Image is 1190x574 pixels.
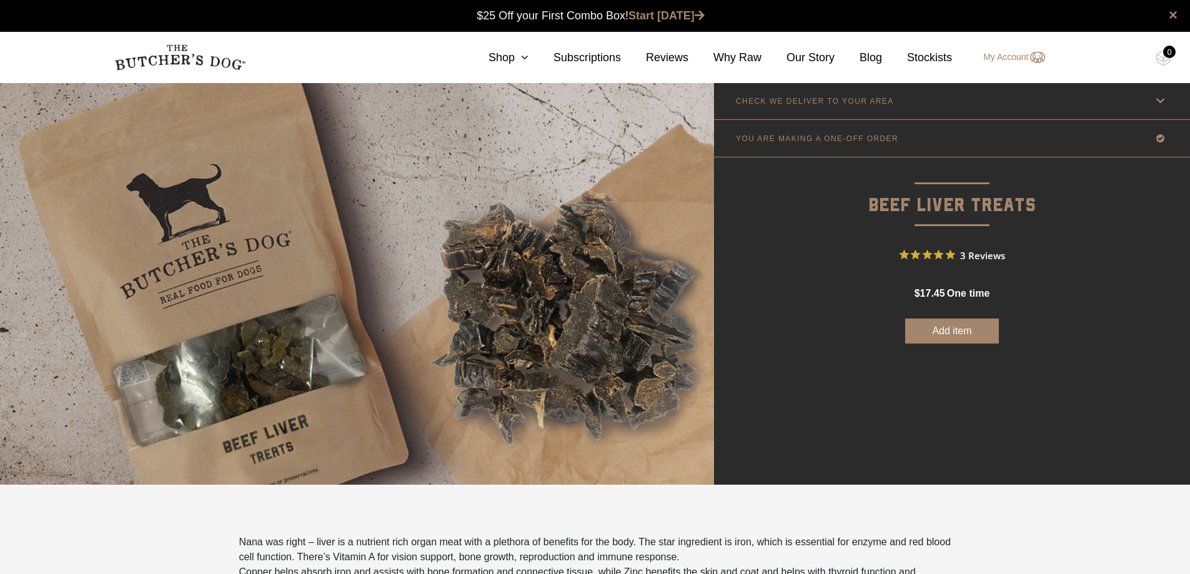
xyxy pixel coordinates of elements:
div: 0 [1163,46,1176,58]
a: Stockists [882,49,952,66]
a: YOU ARE MAKING A ONE-OFF ORDER [714,120,1190,157]
span: Nana was right – liver is a nutrient rich organ meat with a plethora of benefits for the body. Th... [239,537,951,562]
a: Blog [835,49,882,66]
a: Shop [464,49,528,66]
a: Why Raw [688,49,761,66]
span: one time [947,288,989,299]
a: My Account [971,50,1044,65]
span: 17.45 [920,288,945,299]
p: YOU ARE MAKING A ONE-OFF ORDER [736,134,898,143]
p: CHECK WE DELIVER TO YOUR AREA [736,97,894,106]
a: Our Story [761,49,835,66]
button: Rated 5 out of 5 stars from 3 reviews. Jump to reviews. [900,245,1005,264]
a: Start [DATE] [628,9,705,22]
img: TBD_Cart-Empty.png [1156,50,1171,66]
a: close [1169,7,1178,22]
button: Add item [905,319,999,344]
a: CHECK WE DELIVER TO YOUR AREA [714,82,1190,119]
a: Subscriptions [528,49,621,66]
span: 3 Reviews [960,245,1005,264]
p: Beef Liver Treats [714,157,1190,220]
a: Reviews [621,49,688,66]
span: $ [915,288,920,299]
